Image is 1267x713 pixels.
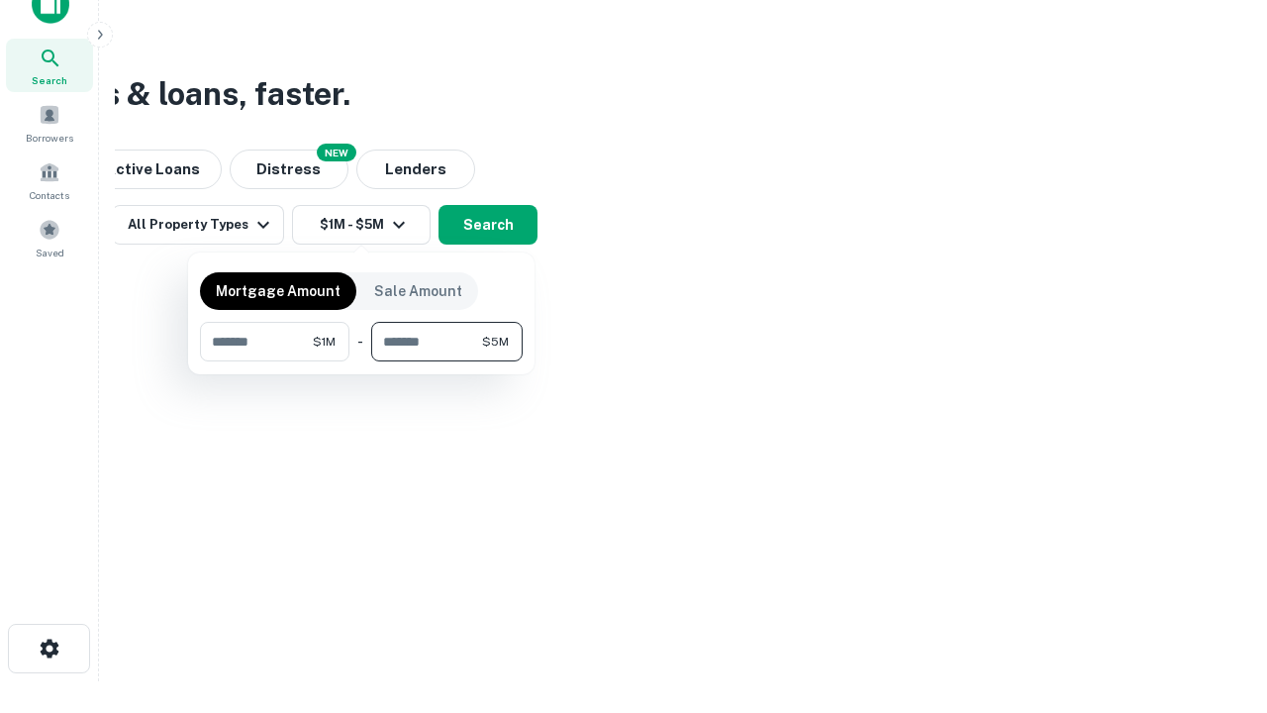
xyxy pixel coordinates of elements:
[374,280,462,302] p: Sale Amount
[216,280,341,302] p: Mortgage Amount
[1168,555,1267,650] iframe: Chat Widget
[482,333,509,351] span: $5M
[357,322,363,361] div: -
[313,333,336,351] span: $1M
